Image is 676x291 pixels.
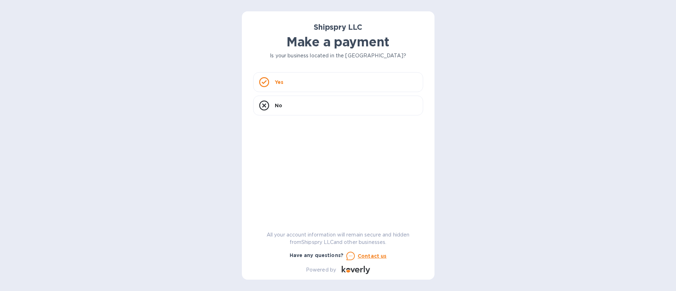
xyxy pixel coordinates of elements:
[275,79,283,86] p: Yes
[358,253,387,259] u: Contact us
[253,231,423,246] p: All your account information will remain secure and hidden from Shipspry LLC and other businesses.
[275,102,282,109] p: No
[290,252,344,258] b: Have any questions?
[314,23,362,32] b: Shipspry LLC
[253,34,423,49] h1: Make a payment
[306,266,336,274] p: Powered by
[253,52,423,59] p: Is your business located in the [GEOGRAPHIC_DATA]?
